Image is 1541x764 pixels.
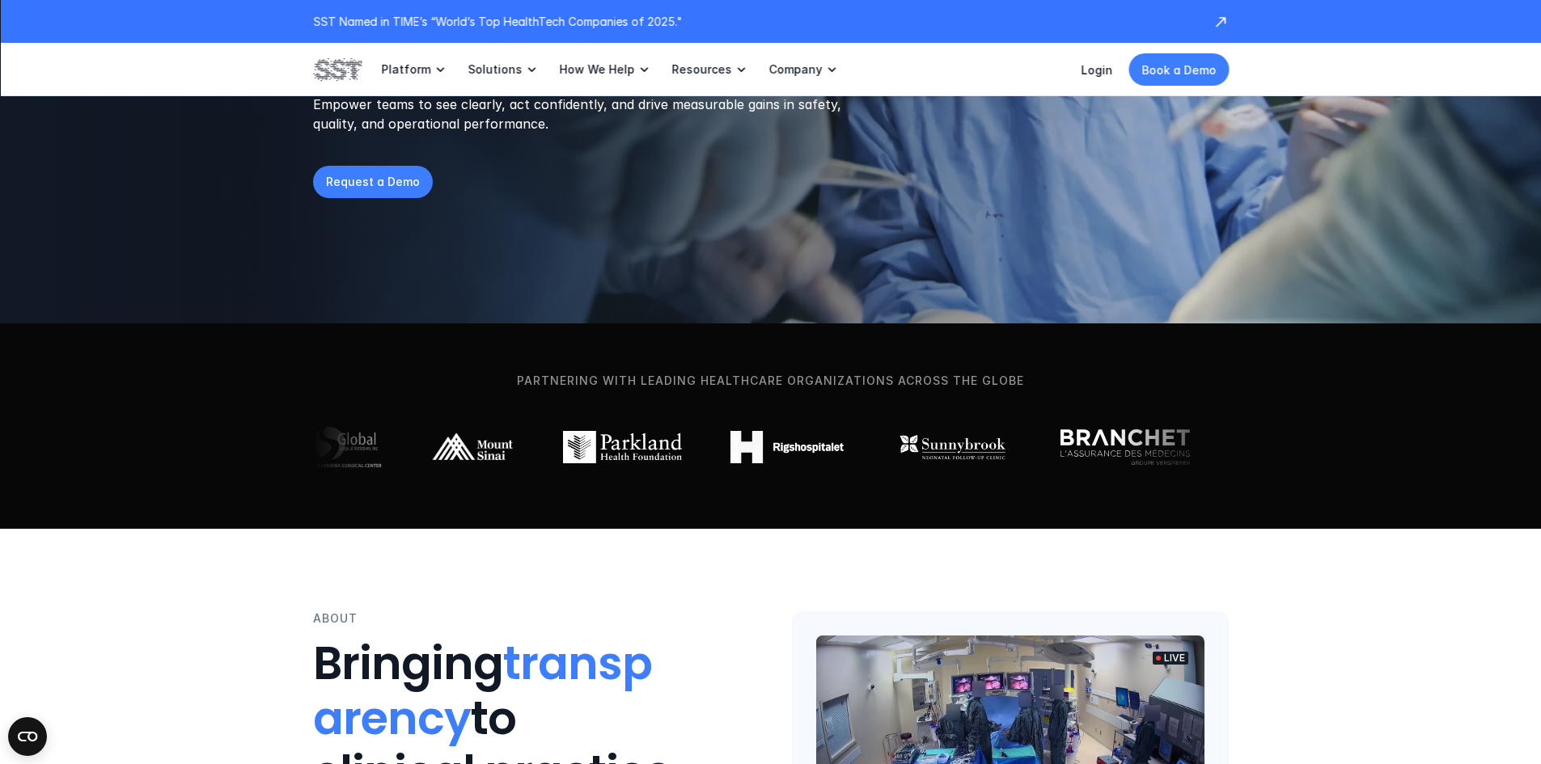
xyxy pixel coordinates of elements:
[887,431,1006,463] img: Sunnybrook logo
[725,431,838,463] img: Rigshospitalet logo
[557,431,676,463] img: Parkland logo
[313,13,1196,30] p: SST Named in TIME’s “World’s Top HealthTech Companies of 2025."
[381,43,448,96] a: Platform
[1081,63,1112,77] a: Login
[313,56,362,83] img: SST logo
[1128,53,1229,86] a: Book a Demo
[8,717,47,756] button: Open CMP widget
[425,431,509,463] img: Mount Sinai logo
[313,633,652,750] span: transparency
[28,372,1513,390] p: Partnering with leading healthcare organizations across the globe
[768,62,822,77] p: Company
[671,62,731,77] p: Resources
[1164,652,1185,665] p: LIVE
[313,95,862,133] p: Empower teams to see clearly, act confidently, and drive measurable gains in safety, quality, and...
[381,62,430,77] p: Platform
[559,62,634,77] p: How We Help
[468,62,522,77] p: Solutions
[1141,61,1216,78] p: Book a Demo
[326,173,420,190] p: Request a Demo
[313,610,358,627] p: ABOUT
[313,166,433,198] a: Request a Demo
